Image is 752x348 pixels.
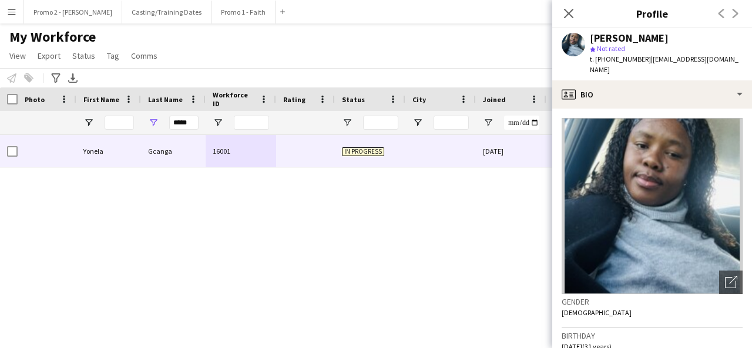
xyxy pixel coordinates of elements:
[342,117,352,128] button: Open Filter Menu
[9,50,26,61] span: View
[206,135,276,167] div: 16001
[83,117,94,128] button: Open Filter Menu
[483,95,506,104] span: Joined
[131,50,157,61] span: Comms
[483,117,493,128] button: Open Filter Menu
[590,55,651,63] span: t. [PHONE_NUMBER]
[412,95,426,104] span: City
[504,116,539,130] input: Joined Filter Input
[562,330,743,341] h3: Birthday
[590,55,738,74] span: | [EMAIL_ADDRESS][DOMAIN_NAME]
[102,48,124,63] a: Tag
[412,117,423,128] button: Open Filter Menu
[363,116,398,130] input: Status Filter Input
[49,71,63,85] app-action-btn: Advanced filters
[5,48,31,63] a: View
[211,1,276,23] button: Promo 1 - Faith
[83,95,119,104] span: First Name
[68,48,100,63] a: Status
[590,33,669,43] div: [PERSON_NAME]
[141,135,206,167] div: Gcanga
[552,6,752,21] h3: Profile
[148,117,159,128] button: Open Filter Menu
[719,271,743,294] div: Open photos pop-in
[122,1,211,23] button: Casting/Training Dates
[66,71,80,85] app-action-btn: Export XLSX
[342,147,384,156] span: In progress
[283,95,305,104] span: Rating
[213,117,223,128] button: Open Filter Menu
[33,48,65,63] a: Export
[562,308,632,317] span: [DEMOGRAPHIC_DATA]
[107,50,119,61] span: Tag
[105,116,134,130] input: First Name Filter Input
[9,28,96,46] span: My Workforce
[213,90,255,108] span: Workforce ID
[76,135,141,167] div: Yonela
[597,44,625,53] span: Not rated
[434,116,469,130] input: City Filter Input
[25,95,45,104] span: Photo
[24,1,122,23] button: Promo 2 - [PERSON_NAME]
[169,116,199,130] input: Last Name Filter Input
[148,95,183,104] span: Last Name
[476,135,546,167] div: [DATE]
[552,80,752,109] div: Bio
[562,296,743,307] h3: Gender
[234,116,269,130] input: Workforce ID Filter Input
[562,118,743,294] img: Crew avatar or photo
[38,50,61,61] span: Export
[342,95,365,104] span: Status
[72,50,95,61] span: Status
[126,48,162,63] a: Comms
